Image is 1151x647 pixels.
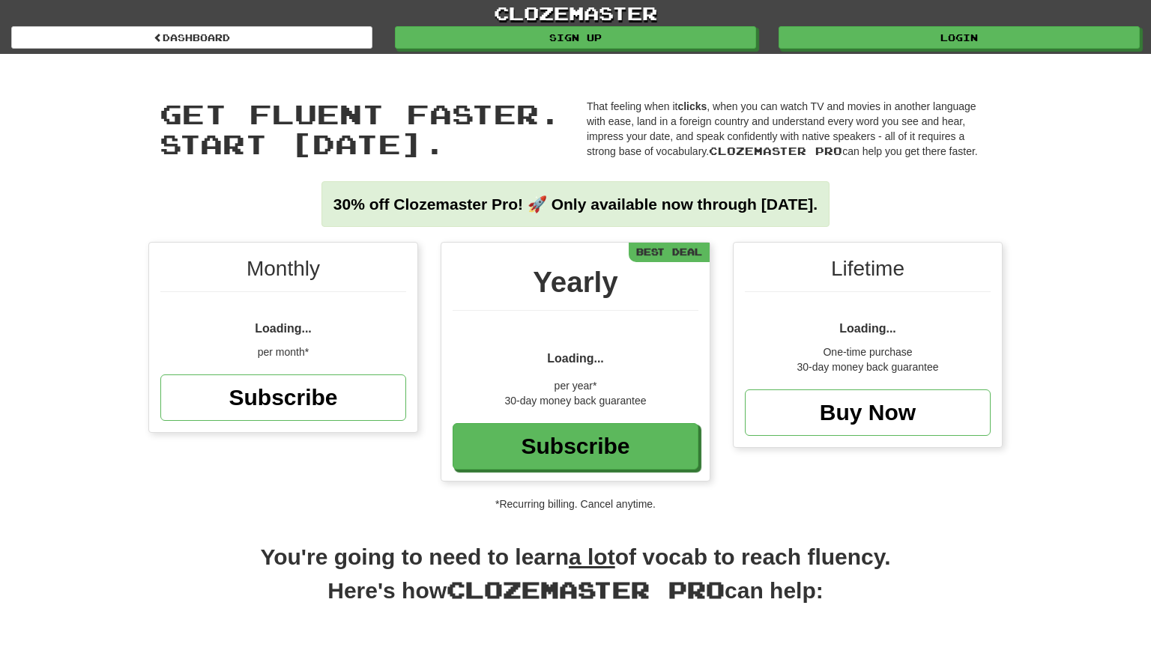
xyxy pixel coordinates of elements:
div: Lifetime [745,254,991,292]
span: Loading... [839,322,896,335]
u: a lot [569,544,615,569]
a: Login [779,26,1140,49]
span: Get fluent faster. Start [DATE]. [160,97,561,160]
div: per month* [160,344,406,359]
a: Subscribe [453,423,698,470]
div: per year* [453,378,698,393]
span: Clozemaster Pro [447,576,725,603]
div: 30-day money back guarantee [453,393,698,408]
div: Yearly [453,261,698,311]
span: Loading... [255,322,312,335]
span: Loading... [547,352,604,365]
div: Monthly [160,254,406,292]
div: Best Deal [629,243,710,261]
a: Dashboard [11,26,372,49]
a: Buy Now [745,389,991,436]
a: Sign up [395,26,756,49]
h2: You're going to need to learn of vocab to reach fluency. Here's how can help: [148,541,1003,622]
div: 30-day money back guarantee [745,359,991,374]
span: Clozemaster Pro [709,145,842,157]
a: Subscribe [160,374,406,421]
p: That feeling when it , when you can watch TV and movies in another language with ease, land in a ... [587,99,991,159]
div: One-time purchase [745,344,991,359]
strong: 30% off Clozemaster Pro! 🚀 Only available now through [DATE]. [333,195,818,213]
strong: clicks [677,100,707,112]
